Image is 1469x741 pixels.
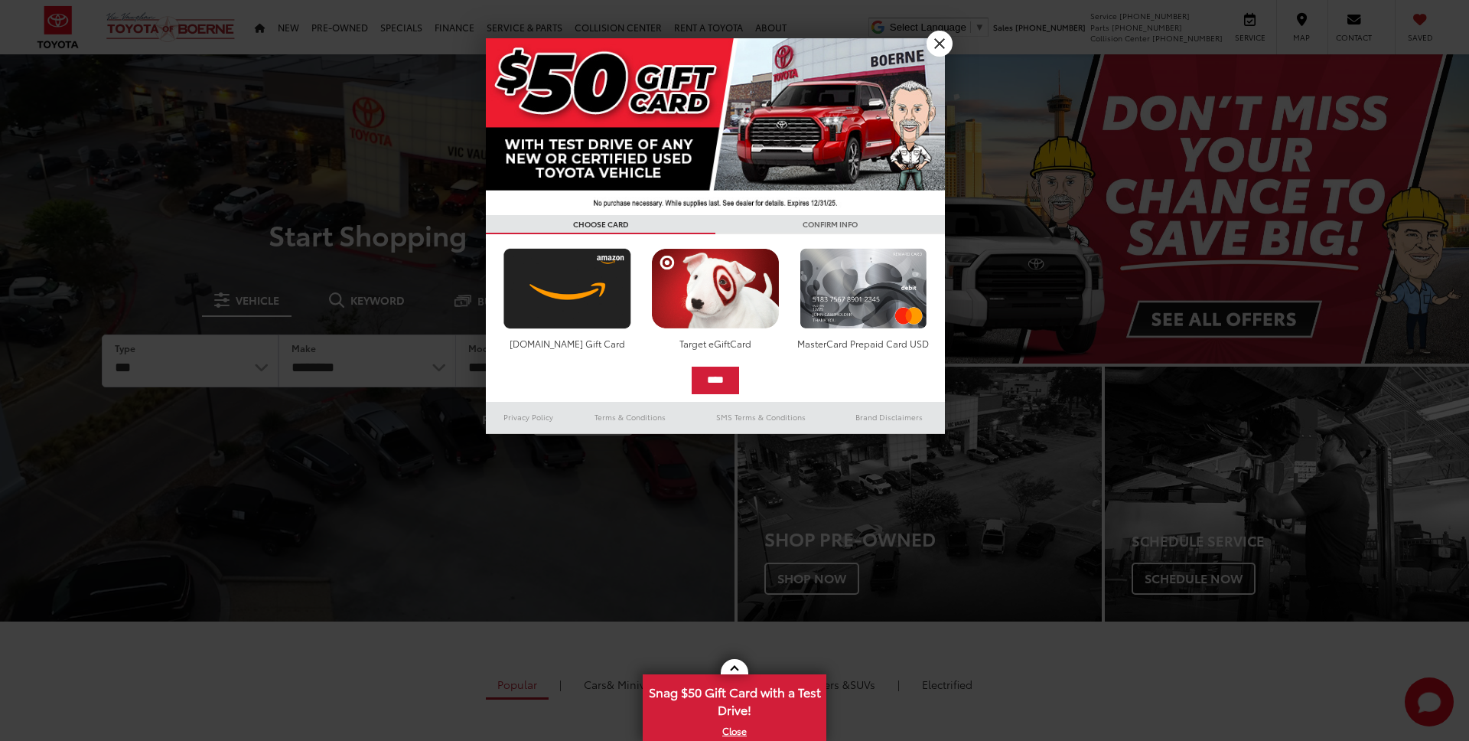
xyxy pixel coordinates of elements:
a: Brand Disclaimers [833,408,945,426]
a: Terms & Conditions [572,408,689,426]
img: 42635_top_851395.jpg [486,38,945,215]
img: amazoncard.png [500,248,635,329]
img: mastercard.png [796,248,931,329]
h3: CONFIRM INFO [715,215,945,234]
div: MasterCard Prepaid Card USD [796,337,931,350]
div: [DOMAIN_NAME] Gift Card [500,337,635,350]
a: SMS Terms & Conditions [689,408,833,426]
a: Privacy Policy [486,408,572,426]
h3: CHOOSE CARD [486,215,715,234]
div: Target eGiftCard [647,337,783,350]
img: targetcard.png [647,248,783,329]
span: Snag $50 Gift Card with a Test Drive! [644,676,825,723]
